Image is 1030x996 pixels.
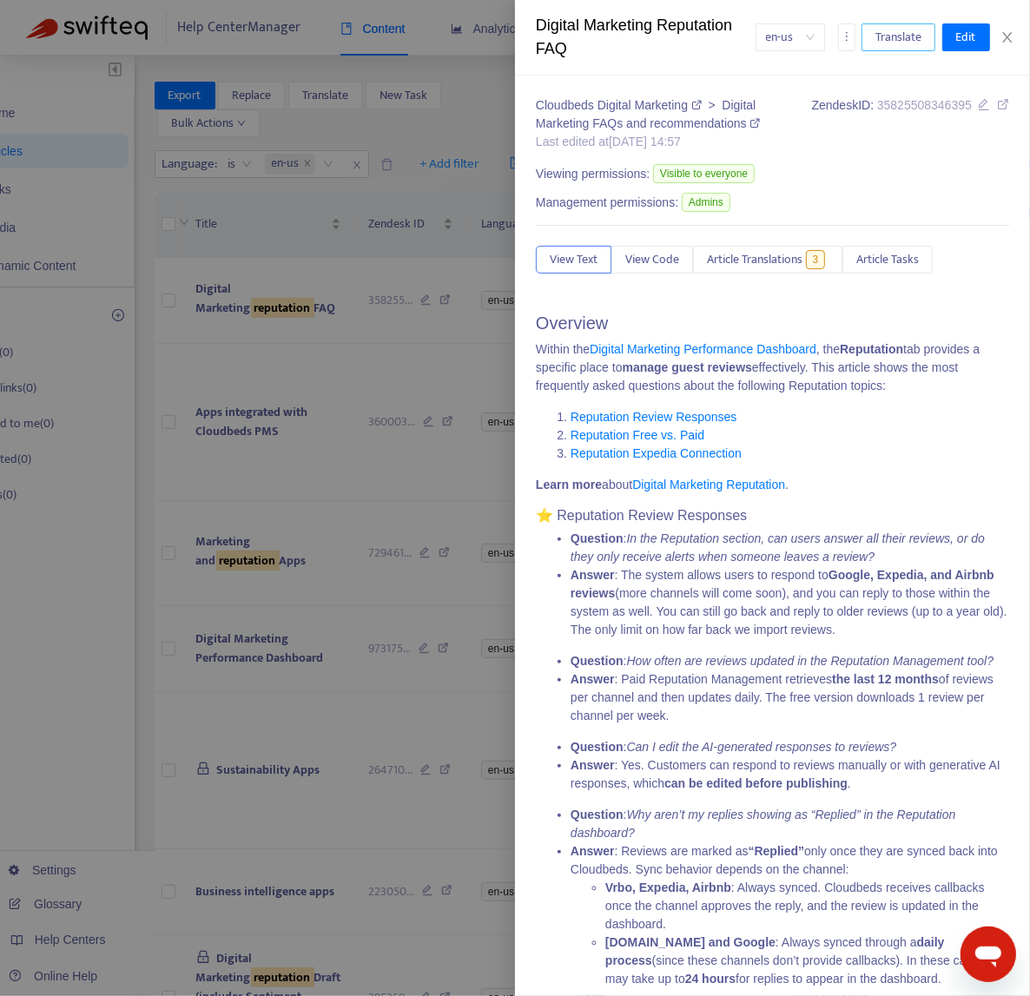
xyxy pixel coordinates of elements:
button: Translate [862,23,935,51]
a: Reputation Free vs. Paid [571,428,704,442]
iframe: Button to launch messaging window [961,927,1016,982]
span: View Text [550,250,598,269]
p: about . [536,476,1009,494]
strong: Question [571,531,624,545]
span: more [841,30,853,43]
strong: daily process [605,935,945,967]
span: Visible to everyone [653,164,755,183]
li: : Reviews are marked as only once they are synced back into Cloudbeds. Sync behavior depends on t... [571,842,1009,988]
strong: Vrbo, Expedia, Airbnb [605,881,731,894]
strong: Answer [571,844,615,858]
li: : [571,530,1009,566]
span: Admins [682,193,730,212]
a: Digital Marketing Performance Dashboard [590,342,816,356]
li: : Yes. Customers can respond to reviews manually or with generative AI responses, which . [571,756,1009,793]
div: Last edited at [DATE] 14:57 [536,133,792,151]
em: Why aren’t my replies showing as “Replied” in the Reputation dashboard? [571,808,956,840]
span: Management permissions: [536,194,678,212]
button: View Text [536,246,611,274]
strong: can be edited before publishing [664,776,848,790]
span: close [1000,30,1014,44]
div: > [536,96,792,133]
em: In the Reputation section, can users answer all their reviews, or do they only receive alerts whe... [571,531,985,564]
a: Digital Marketing Reputation [632,478,785,491]
span: Translate [875,28,921,47]
em: Can I edit the AI-generated responses to reviews? [627,740,897,754]
em: How often are reviews updated in the Reputation Management tool? [627,654,994,668]
li: : The system allows users to respond to (more channels will come soon), and you can reply to thos... [571,566,1009,639]
span: 35825508346395 [877,98,972,112]
p: Within the , the tab provides a specific place to effectively. This article shows the most freque... [536,340,1009,395]
strong: Learn more [536,478,602,491]
strong: manage guest reviews [623,360,752,374]
strong: Answer [571,758,615,772]
li: : Always synced. Cloudbeds receives callbacks once the channel approves the reply, and the review... [605,879,1009,933]
span: Article Tasks [856,250,919,269]
strong: the last 12 months [832,672,939,686]
a: Reputation Expedia Connection [571,446,742,460]
strong: [DOMAIN_NAME] and Google [605,935,776,949]
a: Reputation Review Responses [571,410,736,424]
span: en-us [766,24,815,50]
strong: Answer [571,568,615,582]
strong: Question [571,808,624,821]
a: Cloudbeds Digital Marketing [536,98,705,112]
li: : [571,806,1009,842]
strong: “Replied” [749,844,805,858]
div: Zendesk ID: [812,96,1009,151]
li: : [571,738,1009,756]
strong: Answer [571,672,615,686]
button: Close [995,30,1020,46]
button: View Code [611,246,693,274]
strong: 24 hours [685,972,736,986]
span: Viewing permissions: [536,165,650,183]
button: Article Translations3 [693,246,842,274]
li: : Always synced through a (since these channels don’t provide callbacks). In these cases, it may ... [605,933,1009,988]
strong: Question [571,654,624,668]
button: more [838,23,855,51]
button: Edit [942,23,990,51]
span: Edit [956,28,976,47]
button: Article Tasks [842,246,933,274]
li: : Paid Reputation Management retrieves of reviews per channel and then updates daily. The free ve... [571,670,1009,725]
span: Overview [536,313,608,333]
div: Digital Marketing Reputation FAQ [536,14,756,61]
h4: ⭐ Reputation Review Responses [536,507,1009,524]
span: Article Translations [707,250,802,269]
li: : [571,652,1009,670]
strong: Question [571,740,624,754]
span: 3 [806,250,826,269]
strong: Reputation [840,342,903,356]
span: View Code [625,250,679,269]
